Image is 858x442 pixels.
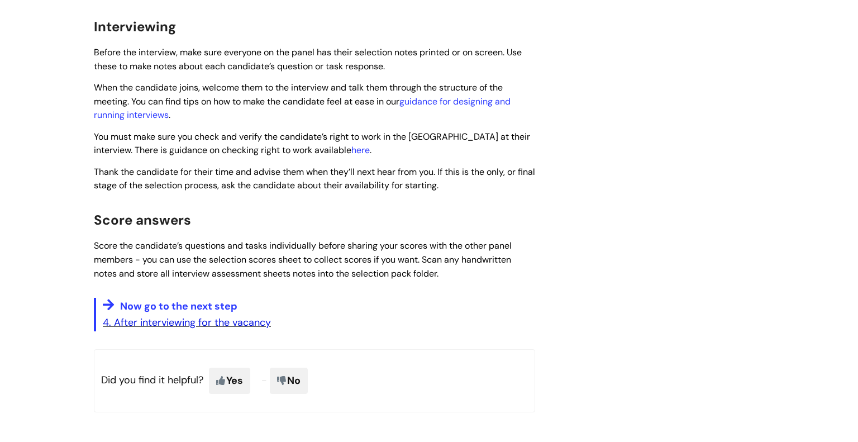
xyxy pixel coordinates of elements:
[94,211,191,229] span: Score answers
[351,144,370,156] a: here
[94,82,511,121] span: When the candidate joins, welcome them to the interview and talk them through the structure of th...
[103,316,271,329] a: 4. After interviewing for the vacancy
[209,368,250,393] span: Yes
[270,368,308,393] span: No
[94,46,522,72] span: Before the interview, make sure everyone on the panel has their selection notes printed or on scr...
[94,240,512,279] span: Score the candidate’s questions and tasks individually before sharing your scores with the other ...
[94,349,535,412] p: Did you find it helpful?
[94,18,176,35] span: Interviewing
[94,131,530,156] span: You must make sure you check and verify the candidate’s right to work in the [GEOGRAPHIC_DATA] at...
[120,300,237,313] span: Now go to the next step
[94,166,535,192] span: Thank the candidate for their time and advise them when they’ll next hear from you. If this is th...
